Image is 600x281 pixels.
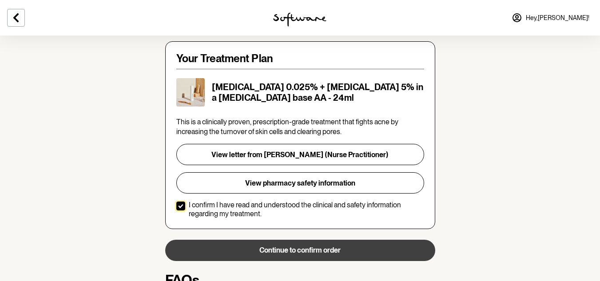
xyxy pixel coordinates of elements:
p: I confirm I have read and understood the clinical and safety information regarding my treatment. [189,201,424,218]
span: This is a clinically proven, prescription-grade treatment that fights acne by increasing the turn... [176,118,398,136]
img: ckrjxa58r00013h5xwe9s3e5z.jpg [176,78,205,107]
button: Continue to confirm order [165,240,435,261]
img: software logo [273,12,326,27]
button: View letter from [PERSON_NAME] (Nurse Practitioner) [176,144,424,165]
h5: [MEDICAL_DATA] 0.025% + [MEDICAL_DATA] 5% in a [MEDICAL_DATA] base AA - 24ml [212,82,424,103]
button: View pharmacy safety information [176,172,424,194]
h4: Your Treatment Plan [176,52,424,65]
span: Hey, [PERSON_NAME] ! [526,14,589,22]
a: Hey,[PERSON_NAME]! [506,7,595,28]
